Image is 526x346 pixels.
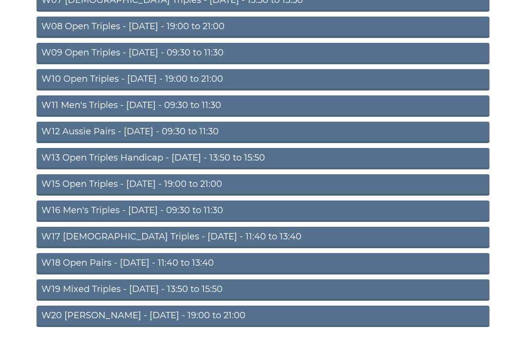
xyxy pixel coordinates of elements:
a: W20 [PERSON_NAME] - [DATE] - 19:00 to 21:00 [37,306,489,328]
a: W18 Open Pairs - [DATE] - 11:40 to 13:40 [37,254,489,275]
a: W12 Aussie Pairs - [DATE] - 09:30 to 11:30 [37,122,489,144]
a: W16 Men's Triples - [DATE] - 09:30 to 11:30 [37,201,489,222]
a: W13 Open Triples Handicap - [DATE] - 13:50 to 15:50 [37,148,489,170]
a: W11 Men's Triples - [DATE] - 09:30 to 11:30 [37,96,489,117]
a: W15 Open Triples - [DATE] - 19:00 to 21:00 [37,175,489,196]
a: W10 Open Triples - [DATE] - 19:00 to 21:00 [37,70,489,91]
a: W17 [DEMOGRAPHIC_DATA] Triples - [DATE] - 11:40 to 13:40 [37,227,489,249]
a: W09 Open Triples - [DATE] - 09:30 to 11:30 [37,43,489,65]
a: W08 Open Triples - [DATE] - 19:00 to 21:00 [37,17,489,38]
a: W19 Mixed Triples - [DATE] - 13:50 to 15:50 [37,280,489,301]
